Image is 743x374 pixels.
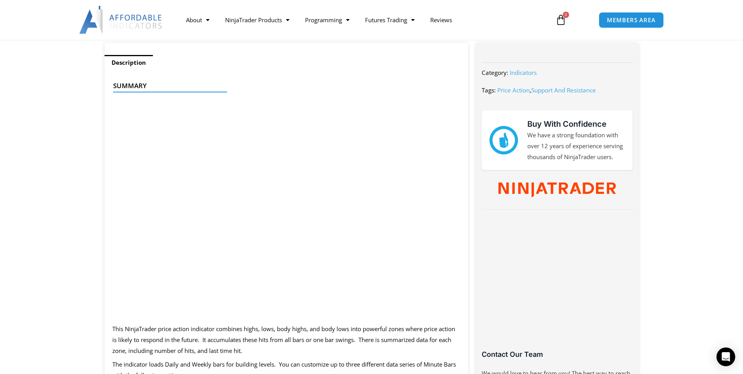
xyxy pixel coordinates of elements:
[716,347,735,366] div: Open Intercom Messenger
[357,11,422,29] a: Futures Trading
[607,17,656,23] span: MEMBERS AREA
[79,6,163,34] img: LogoAI | Affordable Indicators – NinjaTrader
[297,11,357,29] a: Programming
[112,324,461,356] p: This NinjaTrader price action indicator combines highs, lows, body highs, and body lows into powe...
[112,114,461,310] iframe: NEW Price Action Indicator For Bob
[510,69,537,76] a: Indicators
[482,69,508,76] span: Category:
[599,12,664,28] a: MEMBERS AREA
[489,126,518,154] img: mark thumbs good 43913 | Affordable Indicators – NinjaTrader
[217,11,297,29] a: NinjaTrader Products
[544,9,578,31] a: 0
[563,12,569,18] span: 0
[113,82,454,90] h4: Summary
[527,118,625,130] h3: Buy With Confidence
[178,11,546,29] nav: Menu
[497,86,596,94] span: ,
[482,219,632,356] iframe: Customer reviews powered by Trustpilot
[498,183,616,197] img: NinjaTrader Wordmark color RGB | Affordable Indicators – NinjaTrader
[497,86,530,94] a: Price Action
[105,55,153,70] a: Description
[178,11,217,29] a: About
[422,11,460,29] a: Reviews
[482,350,632,359] h3: Contact Our Team
[482,86,496,94] span: Tags:
[531,86,596,94] a: Support And Resistance
[527,130,625,163] p: We have a strong foundation with over 12 years of experience serving thousands of NinjaTrader users.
